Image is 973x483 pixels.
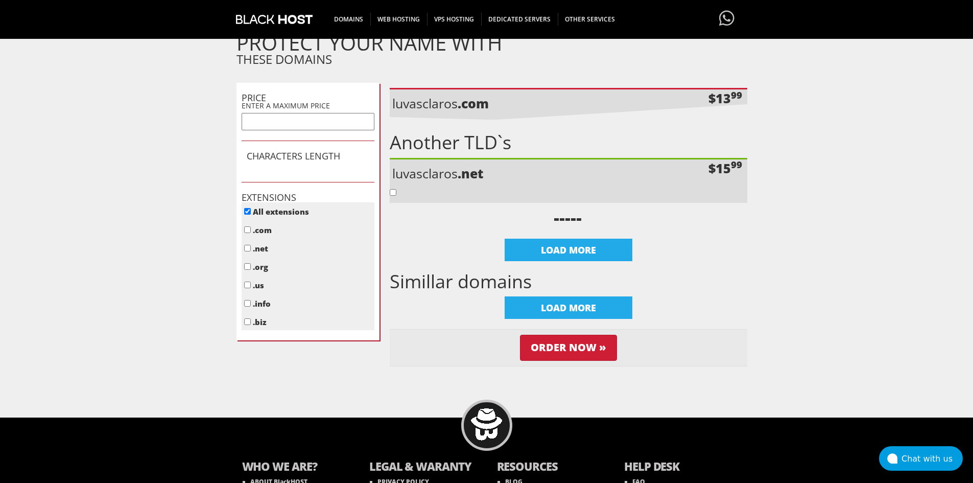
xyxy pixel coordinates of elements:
h1: EXTENSIONS [242,193,374,203]
label: .biz [253,317,267,327]
b: LEGAL & WARANTY [369,458,477,476]
b: WHO WE ARE? [242,458,349,476]
sup: 99 [731,88,742,101]
div: LOAD MORE [505,296,632,319]
span: OTHER SERVICES [558,13,622,26]
h1: Another TLD`s [390,132,747,153]
label: .info [253,298,271,309]
div: Chat with us [901,454,963,464]
label: .net [253,243,268,254]
label: .com [253,225,272,235]
div: $13 [708,89,742,107]
label: All extensions [253,206,309,217]
sup: 99 [731,158,742,171]
b: HELP DESK [624,458,731,476]
span: VPS HOSTING [427,13,482,26]
div: $15 [708,159,742,177]
b: RESOURCES [497,458,604,476]
p: luvasclaros [392,165,571,182]
label: .us [253,280,264,290]
div: THESE DOMAINS [236,35,747,67]
h1: PRICE [242,93,374,103]
span: WEB HOSTING [370,13,428,26]
h1: PROTECT YOUR NAME WITH [236,35,747,51]
h1: Simillar domains [390,271,747,292]
p: luvasclaros [392,95,571,112]
p: ENTER A MAXIMUM PRICE [242,101,374,110]
label: .org [253,262,268,272]
div: LOAD MORE [505,239,632,261]
button: Chat with us [879,446,963,471]
span: DOMAINS [327,13,371,26]
h1: CHARACTERS LENGTH [247,151,369,162]
input: Order Now » [520,335,617,361]
span: DEDICATED SERVERS [481,13,558,26]
b: .com [458,95,489,112]
b: .net [458,165,484,182]
img: BlackHOST mascont, Blacky. [470,408,503,441]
